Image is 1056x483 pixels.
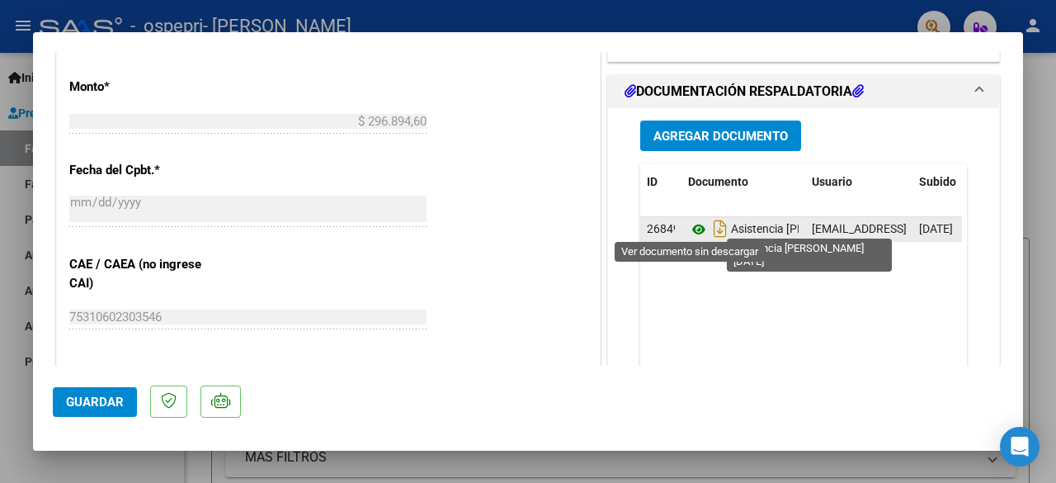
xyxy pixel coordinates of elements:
i: Descargar documento [709,215,731,242]
span: [DATE] [919,222,953,235]
span: Guardar [66,395,124,410]
p: Monto [69,78,224,97]
button: Agregar Documento [640,121,801,151]
span: ID [647,175,658,188]
span: Subido [919,175,956,188]
datatable-header-cell: Subido [912,164,995,200]
p: CAE / CAEA (no ingrese CAI) [69,255,224,292]
span: Asistencia [PERSON_NAME][DATE] [688,223,908,236]
datatable-header-cell: Documento [681,164,805,200]
p: Fecha del Cpbt. [69,161,224,180]
datatable-header-cell: Usuario [805,164,912,200]
h1: DOCUMENTACIÓN RESPALDATORIA [625,82,864,102]
div: Open Intercom Messenger [1000,427,1039,466]
span: Documento [688,175,748,188]
span: Agregar Documento [653,129,788,144]
span: Usuario [812,175,852,188]
datatable-header-cell: ID [640,164,681,200]
mat-expansion-panel-header: DOCUMENTACIÓN RESPALDATORIA [608,75,999,108]
div: DOCUMENTACIÓN RESPALDATORIA [608,108,999,451]
span: 26849 [647,222,680,235]
button: Guardar [53,387,137,417]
